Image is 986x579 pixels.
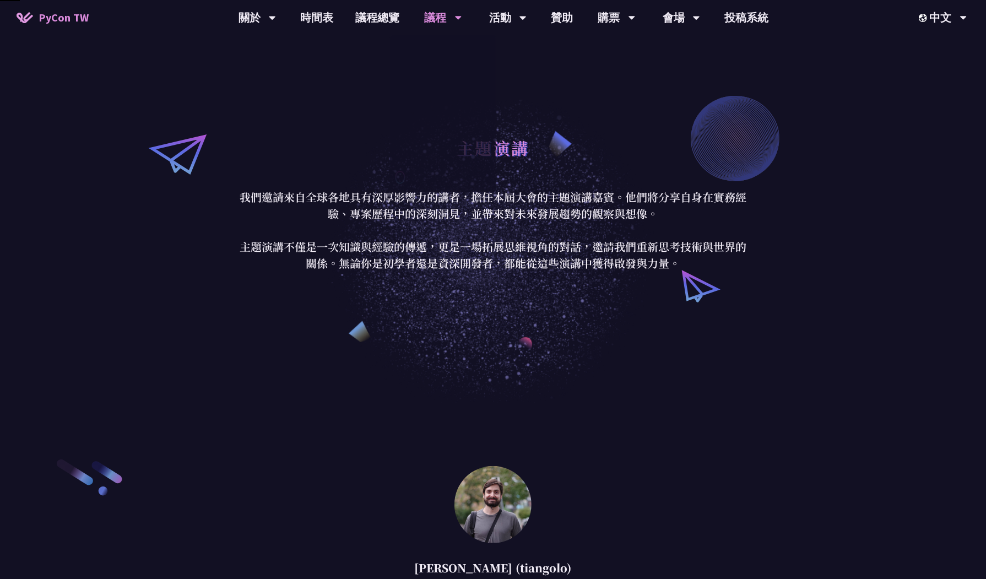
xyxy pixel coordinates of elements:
span: PyCon TW [39,9,89,26]
p: 我們邀請來自全球各地具有深厚影響力的講者，擔任本屆大會的主題演講嘉賓。他們將分享自身在實務經驗、專案歷程中的深刻洞見，並帶來對未來發展趨勢的觀察與想像。 主題演講不僅是一次知識與經驗的傳遞，更是... [237,189,749,272]
img: Home icon of PyCon TW 2025 [17,12,33,23]
img: Sebastián Ramírez (tiangolo) [454,466,532,543]
a: PyCon TW [6,4,100,31]
img: Locale Icon [919,14,930,22]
